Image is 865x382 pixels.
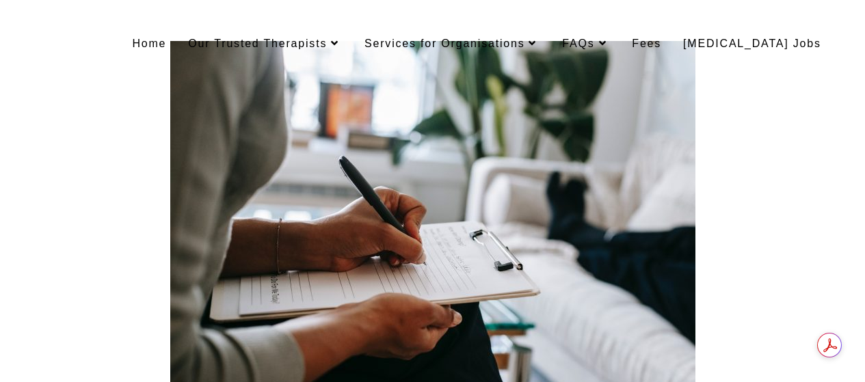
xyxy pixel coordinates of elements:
[121,29,177,58] a: Home
[551,29,621,58] a: FAQs
[672,29,832,58] a: [MEDICAL_DATA] Jobs
[683,38,821,49] span: [MEDICAL_DATA] Jobs
[364,38,540,49] span: Services for Organisations
[621,29,672,58] a: Fees
[354,29,551,58] a: Services for Organisations
[188,38,343,49] span: Our Trusted Therapists
[562,38,610,49] span: FAQs
[632,38,661,49] span: Fees
[177,29,354,58] a: Our Trusted Therapists
[132,38,166,49] span: Home
[43,5,122,24] a: Chat Clinic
